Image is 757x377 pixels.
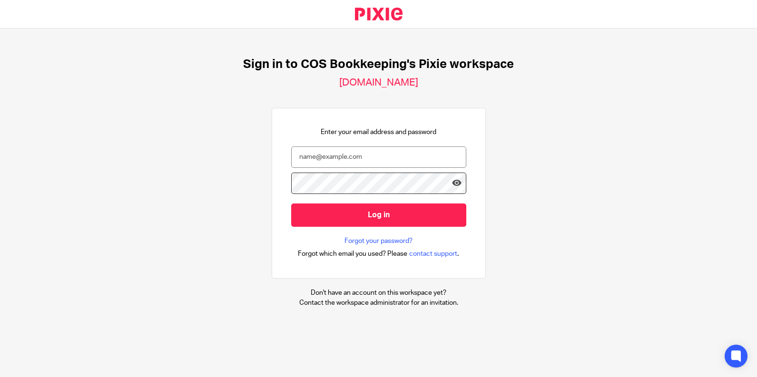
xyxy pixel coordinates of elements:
[298,248,459,259] div: .
[291,203,466,227] input: Log in
[298,249,407,259] span: Forgot which email you used? Please
[321,127,436,137] p: Enter your email address and password
[299,288,458,298] p: Don't have an account on this workspace yet?
[339,77,418,89] h2: [DOMAIN_NAME]
[243,57,514,72] h1: Sign in to COS Bookkeeping's Pixie workspace
[409,249,457,259] span: contact support
[291,146,466,168] input: name@example.com
[344,236,413,246] a: Forgot your password?
[299,298,458,308] p: Contact the workspace administrator for an invitation.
